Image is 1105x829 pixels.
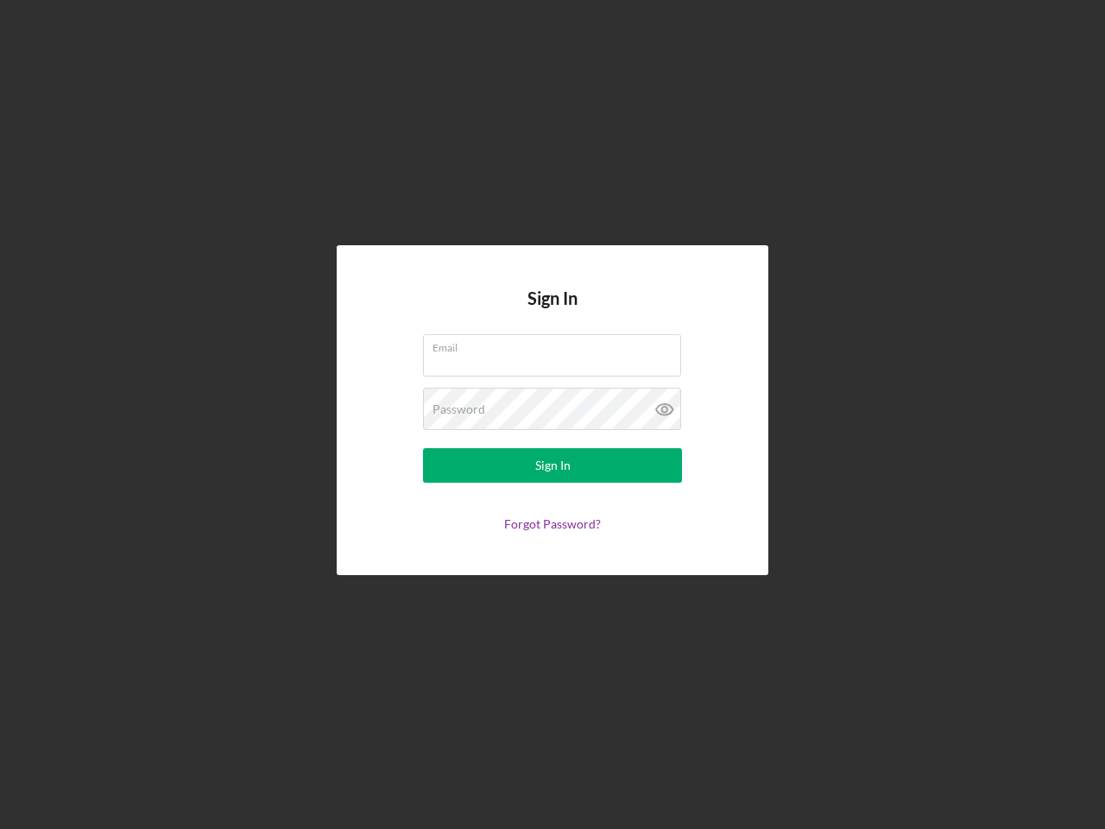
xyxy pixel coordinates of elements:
[527,288,578,334] h4: Sign In
[433,402,485,416] label: Password
[423,448,682,483] button: Sign In
[504,516,601,531] a: Forgot Password?
[433,335,681,354] label: Email
[535,448,571,483] div: Sign In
